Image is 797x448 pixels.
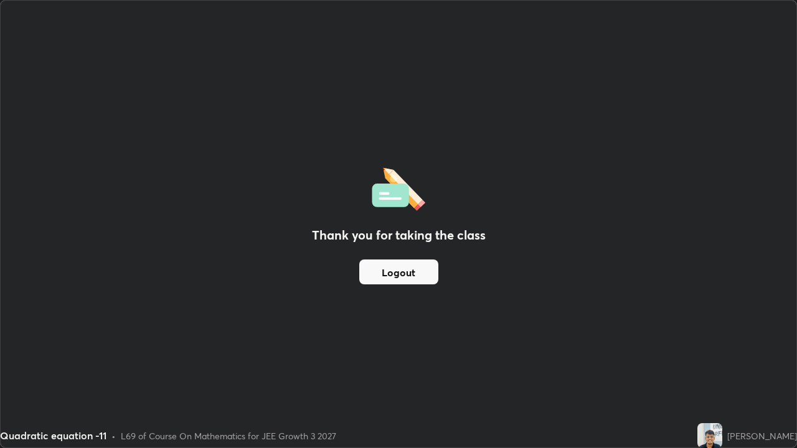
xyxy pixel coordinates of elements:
[121,429,336,442] div: L69 of Course On Mathematics for JEE Growth 3 2027
[111,429,116,442] div: •
[372,164,425,211] img: offlineFeedback.1438e8b3.svg
[697,423,722,448] img: 7db77c1a745348f4aced13ee6fc2ebb3.jpg
[312,226,486,245] h2: Thank you for taking the class
[727,429,797,442] div: [PERSON_NAME]
[359,259,438,284] button: Logout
